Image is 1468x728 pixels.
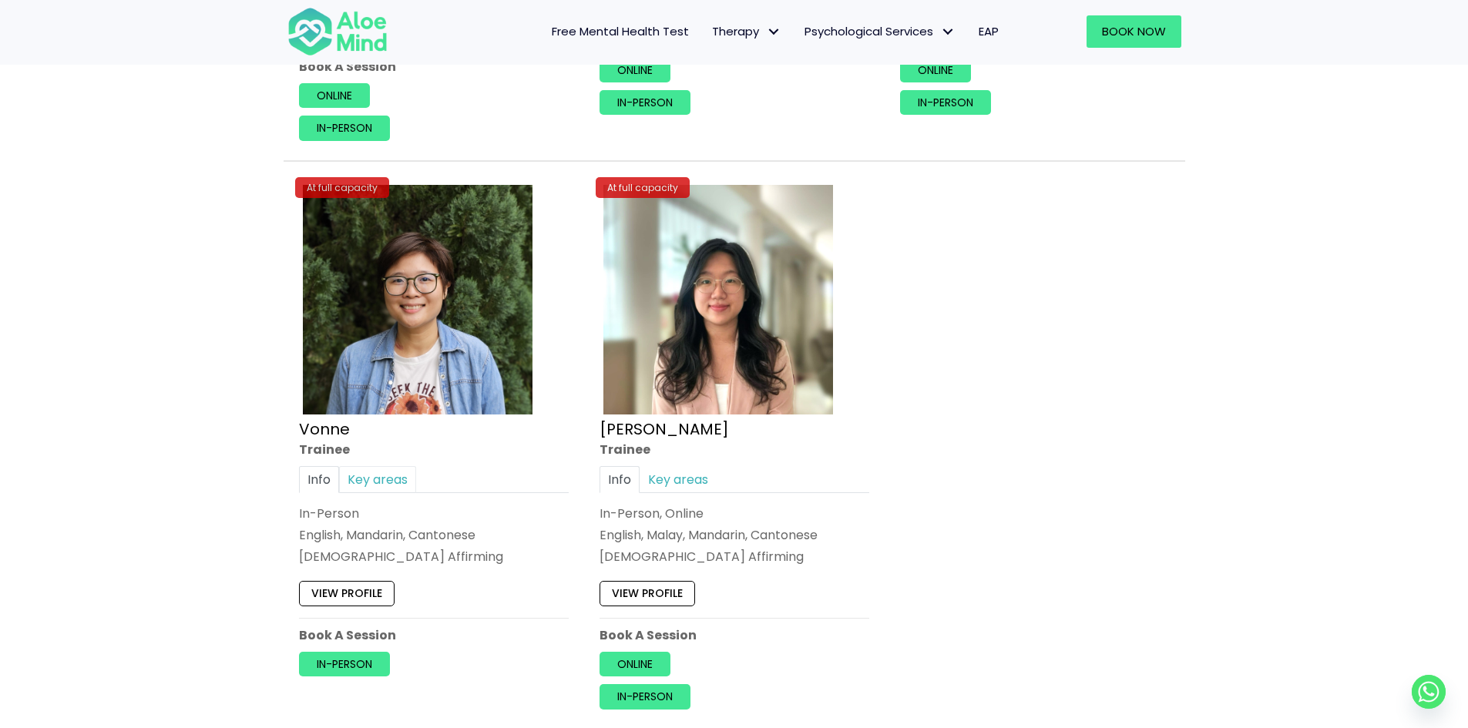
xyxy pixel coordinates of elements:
[600,466,640,493] a: Info
[793,15,967,48] a: Psychological ServicesPsychological Services: submenu
[600,652,670,676] a: Online
[600,505,869,522] div: In-Person, Online
[299,440,569,458] div: Trainee
[287,6,388,57] img: Aloe mind Logo
[299,526,569,544] p: English, Mandarin, Cantonese
[408,15,1010,48] nav: Menu
[552,23,689,39] span: Free Mental Health Test
[299,466,339,493] a: Info
[596,177,690,198] div: At full capacity
[1087,15,1181,48] a: Book Now
[600,58,670,82] a: Online
[299,652,390,676] a: In-person
[299,626,569,644] p: Book A Session
[303,185,532,414] img: Vonne Trainee
[299,418,350,439] a: Vonne
[600,626,869,644] p: Book A Session
[600,90,690,115] a: In-person
[299,116,390,141] a: In-person
[600,526,869,544] p: English, Malay, Mandarin, Cantonese
[600,684,690,709] a: In-person
[600,440,869,458] div: Trainee
[299,505,569,522] div: In-Person
[299,83,370,108] a: Online
[1102,23,1166,39] span: Book Now
[339,466,416,493] a: Key areas
[600,581,695,606] a: View profile
[967,15,1010,48] a: EAP
[700,15,793,48] a: TherapyTherapy: submenu
[900,90,991,115] a: In-person
[540,15,700,48] a: Free Mental Health Test
[295,177,389,198] div: At full capacity
[600,548,869,565] div: [DEMOGRAPHIC_DATA] Affirming
[763,21,785,43] span: Therapy: submenu
[900,58,971,82] a: Online
[603,185,833,414] img: Zi Xuan Trainee Aloe Mind
[979,23,999,39] span: EAP
[299,58,569,75] p: Book A Session
[600,418,729,439] a: [PERSON_NAME]
[805,23,956,39] span: Psychological Services
[937,21,959,43] span: Psychological Services: submenu
[299,581,395,606] a: View profile
[299,548,569,565] div: [DEMOGRAPHIC_DATA] Affirming
[712,23,781,39] span: Therapy
[1412,675,1446,709] a: Whatsapp
[640,466,717,493] a: Key areas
